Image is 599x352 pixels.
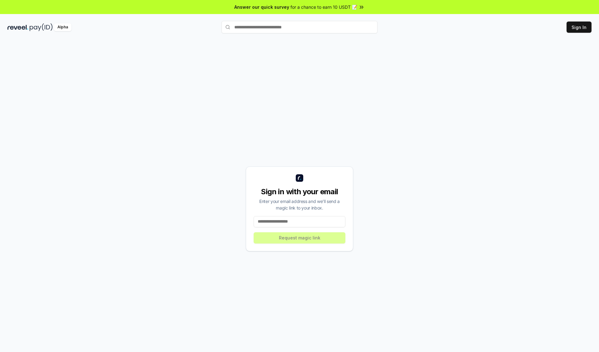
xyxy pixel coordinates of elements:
img: pay_id [30,23,53,31]
div: Sign in with your email [254,187,345,197]
span: Answer our quick survey [234,4,289,10]
span: for a chance to earn 10 USDT 📝 [290,4,357,10]
button: Sign In [567,22,592,33]
img: logo_small [296,174,303,182]
img: reveel_dark [7,23,28,31]
div: Alpha [54,23,71,31]
div: Enter your email address and we’ll send a magic link to your inbox. [254,198,345,211]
